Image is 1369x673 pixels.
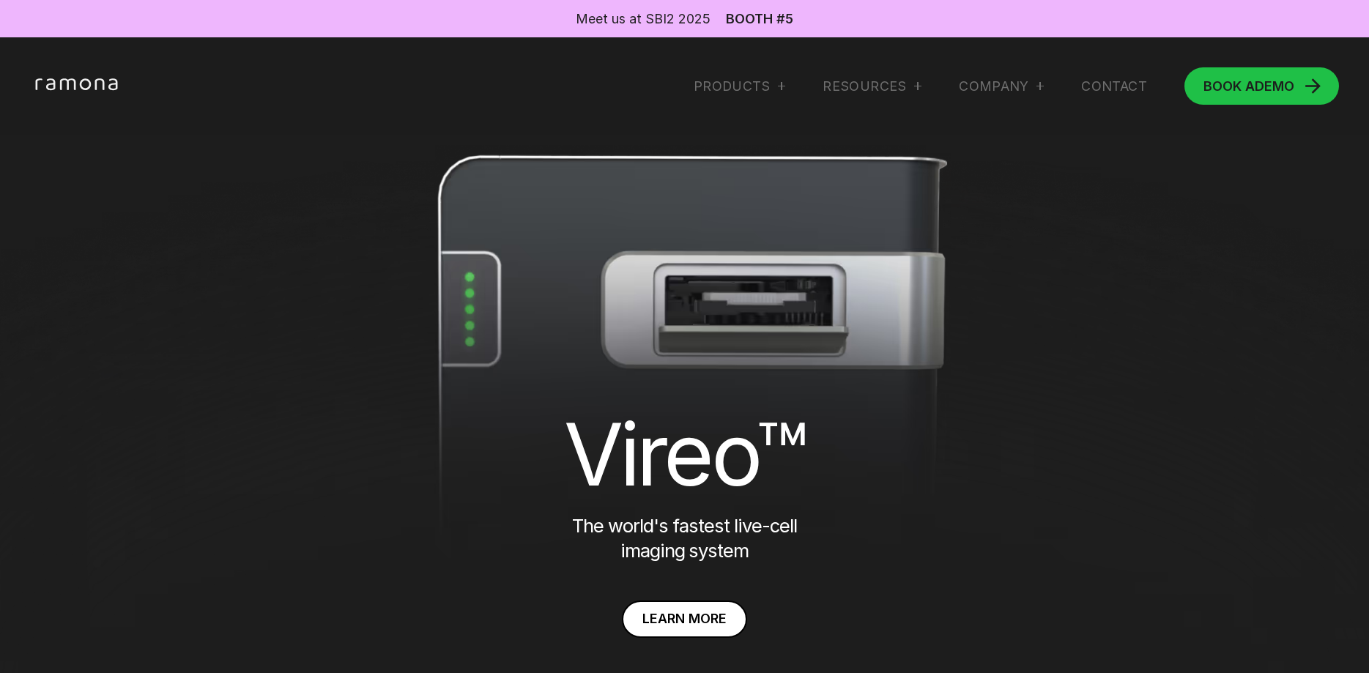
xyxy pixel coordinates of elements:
[544,513,826,563] p: The world's fastest live-cell imaging system
[642,611,727,626] span: Learn more
[1081,78,1147,94] a: Contact
[1203,78,1255,94] span: BOOK A
[823,78,906,94] div: RESOURCES
[823,78,921,94] div: RESOURCES
[959,78,1044,94] div: Company
[726,12,793,26] a: Booth #5
[694,78,785,94] div: Products
[564,410,806,498] h1: Vireo™
[576,10,711,29] div: Meet us at SBI2 2025
[1184,67,1339,105] a: BOOK ADEMO
[959,78,1029,94] div: Company
[1203,80,1294,93] div: DEMO
[694,78,771,94] div: Products
[622,601,746,638] a: Learn more
[30,78,127,93] a: home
